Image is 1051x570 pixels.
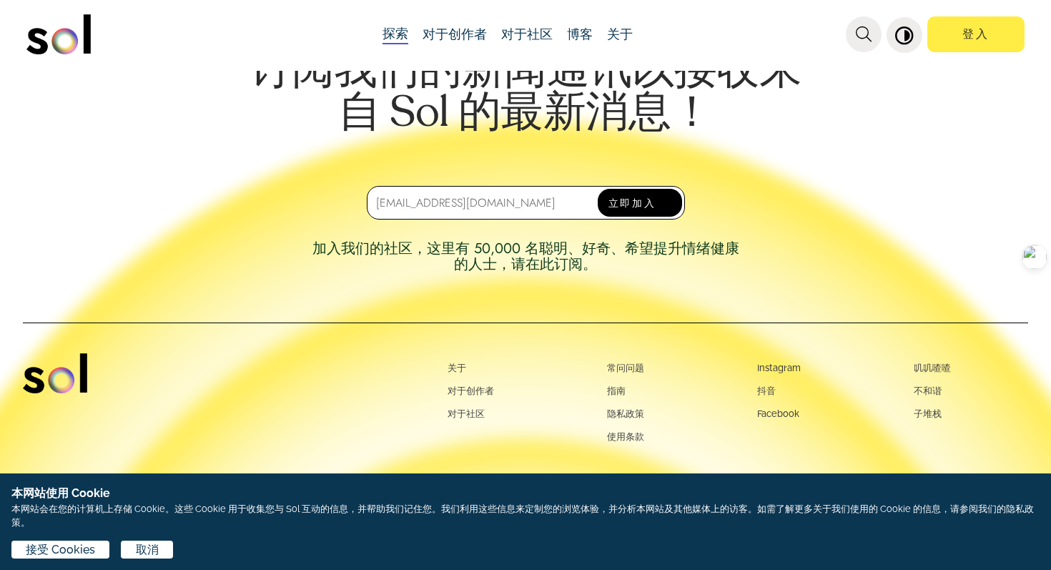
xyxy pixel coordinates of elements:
[26,9,1025,59] nav: 主导航
[21,19,77,31] a: Back to Top
[757,408,799,419] a: Facebook
[26,543,95,556] font: 接受 Cookies
[11,486,110,500] font: 本网站使用 Cookie
[26,14,91,54] img: 标识
[250,50,801,136] font: 订阅我们的新闻通讯以接收来自 Sol 的最新消息！
[6,46,33,62] font: 风格
[914,385,942,396] a: 不和谐
[11,503,1034,528] font: 本网站会在您的计算机上存储 Cookie。这些 Cookie 用于收集您与 Sol 互动的信息，并帮助我们记住您。我们利用这些信息来定制您的浏览体验，并分析本网站及其他媒体上的访客。如需了解更多...
[607,385,626,396] a: 指南
[567,25,593,44] a: 博客
[607,363,644,373] a: 常问问题
[312,238,739,275] font: 加入我们的社区，这里有 50,000 名聪明、好奇、希望提升情绪健康的人士，请在此订阅。
[6,90,51,102] font: 字体大小
[914,363,951,373] a: 叽叽喳喳
[367,186,685,220] input: 输入您的电子邮件
[501,25,553,44] a: 对于社区
[23,353,87,393] img: 索尔
[962,26,990,42] font: 登入
[607,431,644,442] a: 使用条款
[383,24,408,44] a: 探索
[757,363,801,373] a: Instagram
[914,408,942,419] a: 子堆栈
[448,385,494,396] a: 对于创作者
[598,189,682,217] button: 立即加入
[121,541,172,559] button: 取消
[927,16,1025,52] a: 登入
[448,408,485,419] a: 对于社区
[29,105,51,117] font: 像素
[17,105,29,117] font: 18
[11,541,109,559] button: 接受 Cookies
[607,408,644,419] a: 隐私政策
[448,363,466,373] a: 关于
[607,25,633,44] a: 关于
[757,385,776,396] a: 抖音
[6,6,209,19] div: Outline
[136,543,159,556] font: 取消
[423,25,487,44] a: 对于创作者
[383,24,408,43] font: 探索
[608,196,656,210] font: 立即加入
